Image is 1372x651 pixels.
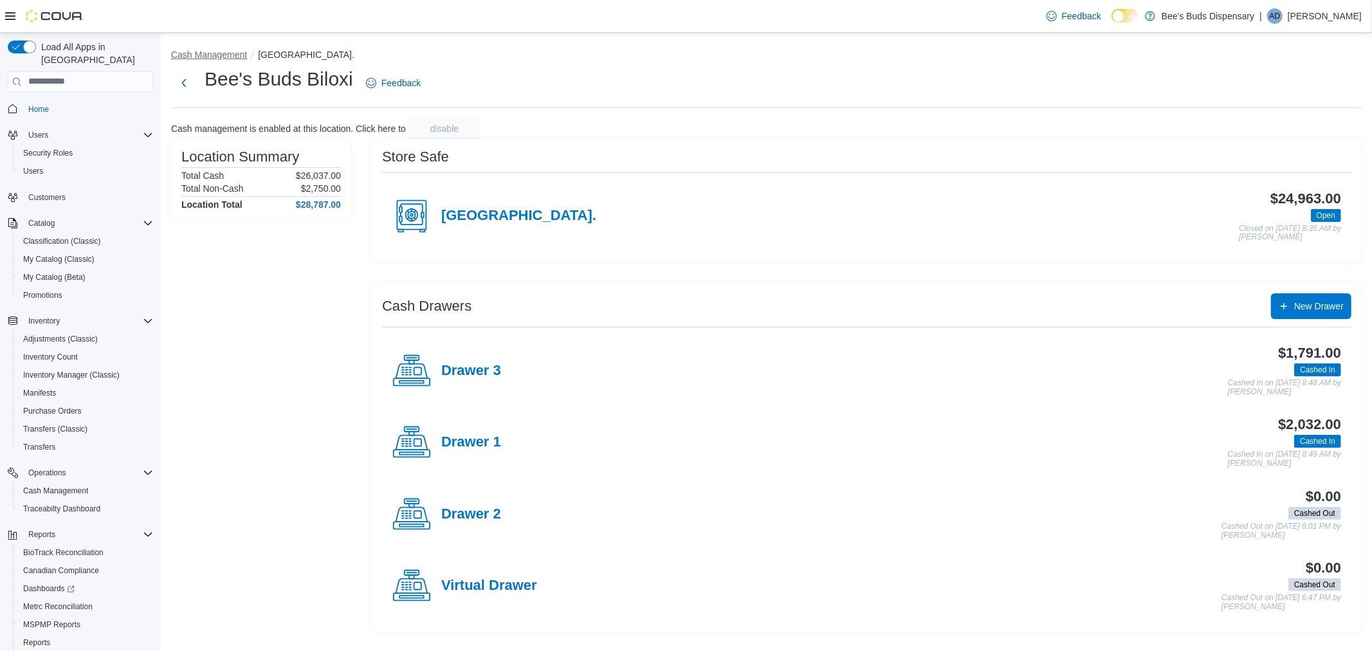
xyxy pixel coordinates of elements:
a: Cash Management [18,483,93,499]
a: BioTrack Reconciliation [18,545,109,560]
p: Cash management is enabled at this location. Click here to [171,124,406,134]
button: Purchase Orders [13,402,158,420]
h4: [GEOGRAPHIC_DATA]. [441,208,596,225]
span: Transfers [18,439,153,455]
span: Cashed In [1294,435,1341,448]
span: Traceabilty Dashboard [18,501,153,517]
span: Adjustments (Classic) [23,334,98,344]
span: Customers [28,192,66,203]
h4: Virtual Drawer [441,578,537,594]
span: Cashed In [1300,364,1335,376]
span: Transfers (Classic) [18,421,153,437]
h3: $1,791.00 [1278,345,1341,361]
button: [GEOGRAPHIC_DATA]. [258,50,354,60]
a: Dashboards [13,580,158,598]
button: Promotions [13,286,158,304]
span: Operations [28,468,66,478]
button: Next [171,70,197,96]
button: Customers [3,188,158,206]
button: My Catalog (Classic) [13,250,158,268]
h6: Total Non-Cash [181,183,244,194]
span: Inventory [28,316,60,326]
button: Users [13,162,158,180]
span: Classification (Classic) [23,236,101,246]
span: MSPMP Reports [18,617,153,632]
span: BioTrack Reconciliation [23,547,104,558]
span: Catalog [28,218,55,228]
p: $2,750.00 [301,183,341,194]
a: Customers [23,190,71,205]
a: Dashboards [18,581,80,596]
h3: $0.00 [1306,489,1341,504]
span: Cashed Out [1288,578,1341,591]
button: Catalog [23,215,60,231]
span: Inventory Manager (Classic) [23,370,120,380]
h3: Cash Drawers [382,298,471,314]
div: Alexis Dice [1267,8,1283,24]
span: Users [23,127,153,143]
span: Feedback [381,77,421,89]
span: Cash Management [18,483,153,499]
a: MSPMP Reports [18,617,86,632]
span: Cashed Out [1294,508,1335,519]
h4: Location Total [181,199,242,210]
button: Reports [23,527,60,542]
button: Adjustments (Classic) [13,330,158,348]
button: Inventory Manager (Classic) [13,366,158,384]
button: Traceabilty Dashboard [13,500,158,518]
button: Transfers [13,438,158,456]
button: New Drawer [1271,293,1351,319]
p: [PERSON_NAME] [1288,8,1362,24]
span: Manifests [23,388,56,398]
a: Reports [18,635,55,650]
h3: Store Safe [382,149,449,165]
button: Transfers (Classic) [13,420,158,438]
h3: Location Summary [181,149,299,165]
span: Reports [18,635,153,650]
span: Promotions [18,288,153,303]
span: Reports [28,529,55,540]
a: Transfers [18,439,60,455]
span: Manifests [18,385,153,401]
h4: Drawer 1 [441,434,501,451]
a: Manifests [18,385,61,401]
a: Traceabilty Dashboard [18,501,105,517]
span: Operations [23,465,153,481]
a: Purchase Orders [18,403,87,419]
a: Classification (Classic) [18,234,106,249]
span: Catalog [23,215,153,231]
button: Catalog [3,214,158,232]
span: Canadian Compliance [23,565,99,576]
a: Transfers (Classic) [18,421,93,437]
span: Customers [23,189,153,205]
span: Users [28,130,48,140]
span: Transfers (Classic) [23,424,87,434]
button: Inventory [3,312,158,330]
a: Metrc Reconciliation [18,599,98,614]
span: disable [430,122,459,135]
span: Purchase Orders [18,403,153,419]
p: Cashed In on [DATE] 8:49 AM by [PERSON_NAME] [1228,450,1341,468]
span: Adjustments (Classic) [18,331,153,347]
button: Reports [3,526,158,544]
a: Feedback [361,70,426,96]
button: My Catalog (Beta) [13,268,158,286]
p: Cashed Out on [DATE] 6:47 PM by [PERSON_NAME] [1221,594,1341,611]
span: Reports [23,637,50,648]
a: Users [18,163,48,179]
span: Cashed Out [1288,507,1341,520]
p: Cashed Out on [DATE] 6:01 PM by [PERSON_NAME] [1221,522,1341,540]
a: My Catalog (Beta) [18,270,91,285]
span: My Catalog (Classic) [18,252,153,267]
span: Inventory Count [18,349,153,365]
p: Cashed In on [DATE] 8:48 AM by [PERSON_NAME] [1228,379,1341,396]
h6: Total Cash [181,170,224,181]
span: Cashed In [1300,436,1335,447]
button: Users [23,127,53,143]
span: My Catalog (Beta) [18,270,153,285]
span: Dashboards [23,583,75,594]
p: Bee's Buds Dispensary [1162,8,1254,24]
span: Metrc Reconciliation [18,599,153,614]
input: Dark Mode [1111,9,1139,23]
